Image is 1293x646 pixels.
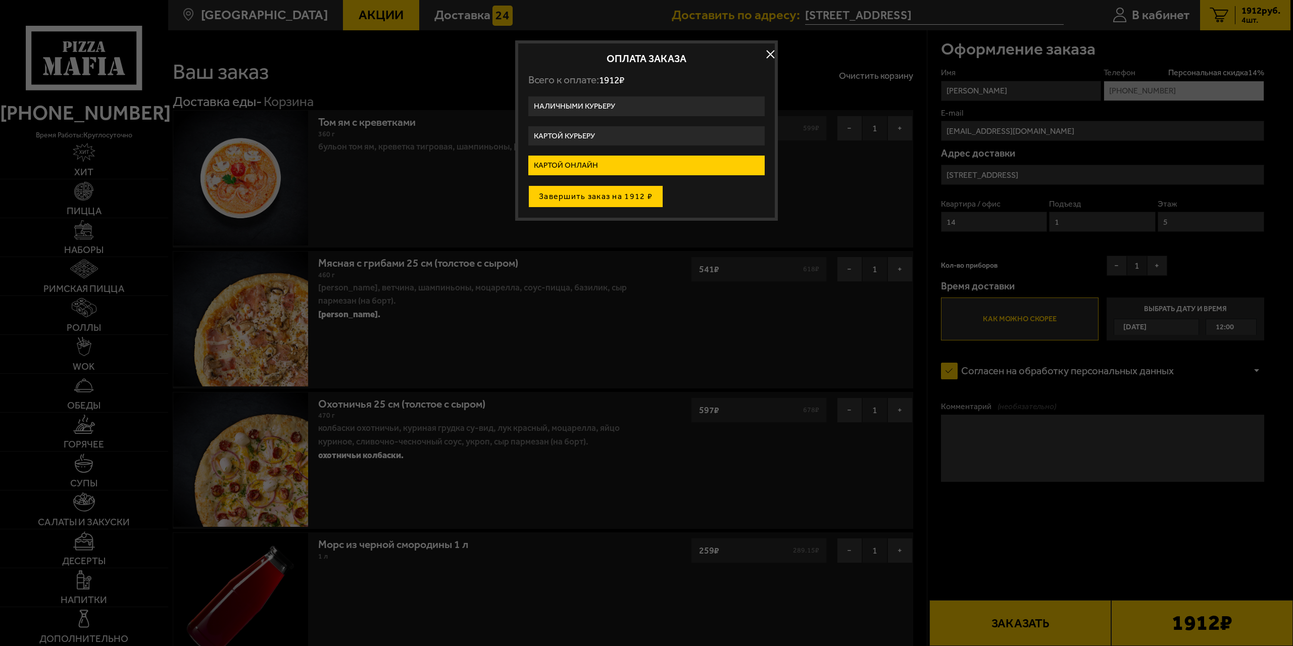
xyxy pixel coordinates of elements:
[528,74,765,86] p: Всего к оплате:
[528,126,765,146] label: Картой курьеру
[599,74,624,86] span: 1912 ₽
[528,54,765,64] h2: Оплата заказа
[528,96,765,116] label: Наличными курьеру
[528,156,765,175] label: Картой онлайн
[528,185,663,208] button: Завершить заказ на 1912 ₽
